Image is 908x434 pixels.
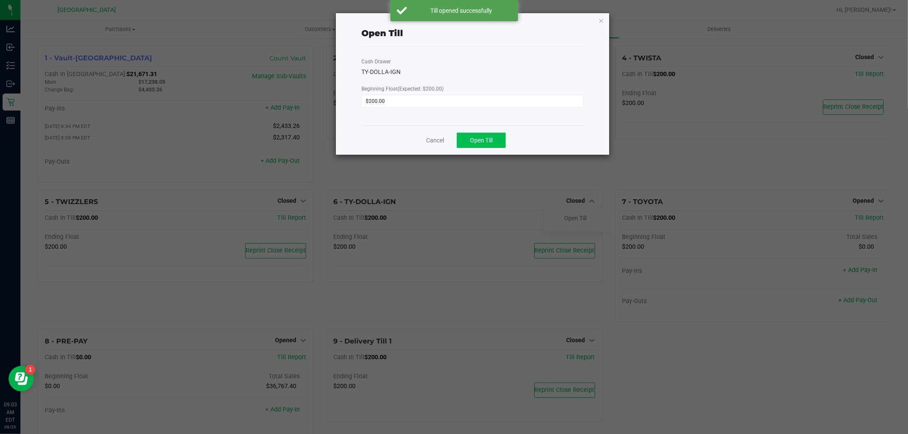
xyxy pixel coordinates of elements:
div: Open Till [361,27,403,40]
span: (Expected: $200.00) [398,86,444,92]
iframe: Resource center unread badge [25,365,35,375]
span: Beginning Float [361,86,444,92]
iframe: Resource center [9,366,34,391]
a: Cancel [426,136,444,145]
div: Till opened successfully [412,6,512,15]
button: Open Till [457,133,506,148]
label: Cash Drawer [361,58,391,65]
div: TY-DOLLA-IGN [361,68,584,77]
span: Open Till [470,137,493,144]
